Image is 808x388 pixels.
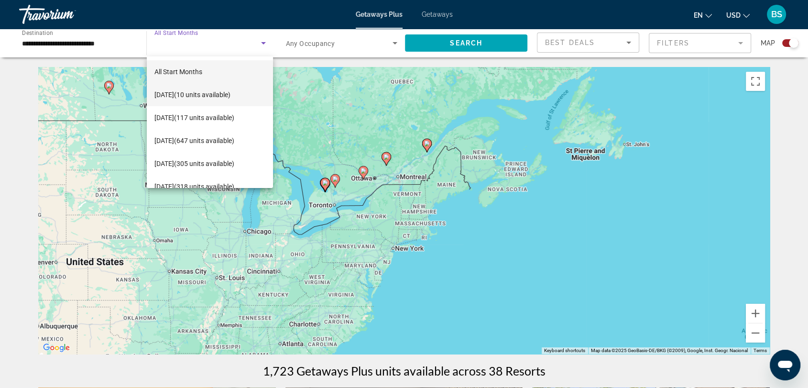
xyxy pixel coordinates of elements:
[154,158,234,169] span: [DATE] (305 units available)
[154,68,202,76] span: All Start Months
[154,181,234,192] span: [DATE] (318 units available)
[770,350,800,380] iframe: Button to launch messaging window
[154,89,230,100] span: [DATE] (10 units available)
[154,135,234,146] span: [DATE] (647 units available)
[154,112,234,123] span: [DATE] (117 units available)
